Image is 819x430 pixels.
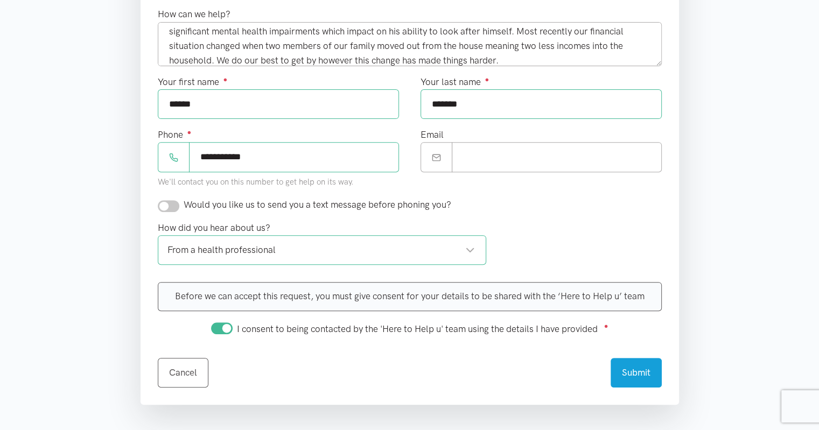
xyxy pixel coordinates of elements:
sup: ● [187,128,192,136]
label: Phone [158,128,192,142]
sup: ● [485,75,489,83]
label: How did you hear about us? [158,221,270,235]
div: From a health professional [167,243,475,257]
input: Email [452,142,662,172]
span: Would you like us to send you a text message before phoning you? [184,199,451,210]
small: We'll contact you on this number to get help on its way. [158,177,354,187]
label: How can we help? [158,7,230,22]
sup: ● [223,75,228,83]
sup: ● [604,322,608,330]
div: Before we can accept this request, you must give consent for your details to be shared with the ‘... [158,282,662,311]
label: Email [421,128,444,142]
span: I consent to being contacted by the 'Here to Help u' team using the details I have provided [237,323,598,334]
label: Your first name [158,75,228,89]
input: Phone number [189,142,399,172]
a: Cancel [158,358,208,387]
button: Submit [611,358,662,387]
label: Your last name [421,75,489,89]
